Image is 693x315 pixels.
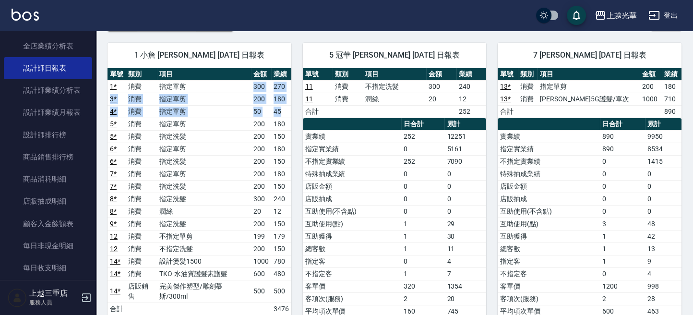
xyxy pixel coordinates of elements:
[498,155,600,168] td: 不指定實業績
[401,118,445,131] th: 日合計
[126,255,157,267] td: 消費
[251,255,271,267] td: 1000
[271,180,291,193] td: 150
[645,193,681,205] td: 0
[401,130,445,143] td: 252
[498,130,600,143] td: 實業績
[456,93,487,105] td: 12
[645,267,681,280] td: 4
[126,105,157,118] td: 消費
[108,68,126,81] th: 單號
[303,193,401,205] td: 店販抽成
[126,168,157,180] td: 消費
[498,180,600,193] td: 店販金額
[444,218,486,230] td: 29
[251,280,271,303] td: 500
[645,205,681,218] td: 0
[444,143,486,155] td: 5161
[157,68,251,81] th: 項目
[108,303,126,315] td: 合計
[271,93,291,105] td: 180
[401,155,445,168] td: 252
[271,168,291,180] td: 180
[157,105,251,118] td: 指定單剪
[401,292,445,305] td: 2
[305,83,313,90] a: 11
[251,155,271,168] td: 200
[401,230,445,242] td: 1
[498,105,517,118] td: 合計
[401,218,445,230] td: 1
[305,95,313,103] a: 11
[303,280,401,292] td: 客單價
[157,93,251,105] td: 指定單剪
[600,155,645,168] td: 0
[498,267,600,280] td: 不指定客
[251,180,271,193] td: 200
[157,118,251,130] td: 指定單剪
[444,193,486,205] td: 0
[600,230,645,242] td: 1
[126,130,157,143] td: 消費
[126,193,157,205] td: 消費
[498,218,600,230] td: 互助使用(點)
[126,280,157,303] td: 店販銷售
[4,57,92,79] a: 設計師日報表
[126,242,157,255] td: 消費
[662,93,681,105] td: 710
[303,68,333,81] th: 單號
[444,118,486,131] th: 累計
[157,130,251,143] td: 指定洗髮
[251,193,271,205] td: 300
[645,292,681,305] td: 28
[662,80,681,93] td: 180
[157,280,251,303] td: 完美傑作塑型/雕刻慕斯/300ml
[401,205,445,218] td: 0
[645,218,681,230] td: 48
[271,267,291,280] td: 480
[314,50,475,60] span: 5 冠華 [PERSON_NAME] [DATE] 日報表
[363,80,426,93] td: 不指定洗髮
[303,180,401,193] td: 店販金額
[29,289,78,298] h5: 上越三重店
[271,80,291,93] td: 270
[600,168,645,180] td: 0
[303,292,401,305] td: 客項次(服務)
[444,230,486,242] td: 30
[401,193,445,205] td: 0
[271,118,291,130] td: 180
[303,155,401,168] td: 不指定實業績
[333,68,363,81] th: 類別
[538,80,640,93] td: 指定單剪
[303,255,401,267] td: 指定客
[444,155,486,168] td: 7090
[251,143,271,155] td: 200
[444,280,486,292] td: 1354
[303,105,333,118] td: 合計
[126,205,157,218] td: 消費
[251,168,271,180] td: 200
[498,205,600,218] td: 互助使用(不含點)
[498,68,681,118] table: a dense table
[251,267,271,280] td: 600
[645,130,681,143] td: 9950
[444,267,486,280] td: 7
[251,230,271,242] td: 199
[600,292,645,305] td: 2
[456,68,487,81] th: 業績
[157,168,251,180] td: 指定單剪
[363,68,426,81] th: 項目
[401,168,445,180] td: 0
[426,93,456,105] td: 20
[662,105,681,118] td: 890
[600,130,645,143] td: 890
[157,255,251,267] td: 設計燙髮1500
[498,168,600,180] td: 特殊抽成業績
[645,180,681,193] td: 0
[401,280,445,292] td: 320
[271,68,291,81] th: 業績
[498,292,600,305] td: 客項次(服務)
[509,50,670,60] span: 7 [PERSON_NAME] [DATE] 日報表
[126,155,157,168] td: 消費
[600,267,645,280] td: 0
